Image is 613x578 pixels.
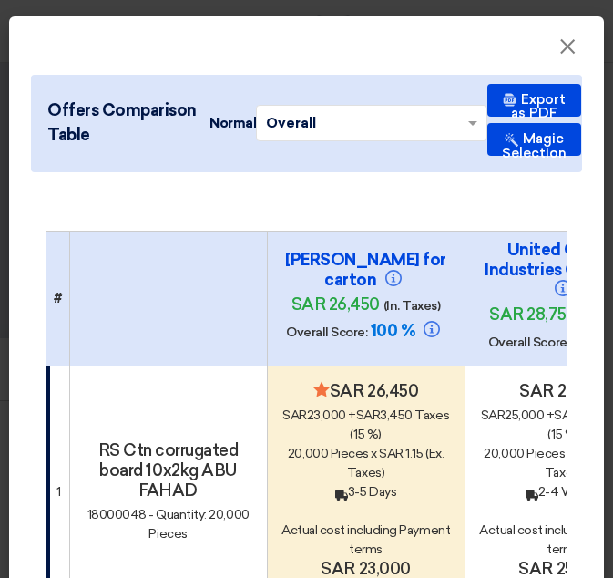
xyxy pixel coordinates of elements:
h4: sar 26,450 [275,381,457,401]
span: Overall Score: [286,325,367,340]
span: Normal [209,113,256,133]
button: Close [544,29,591,66]
span: Actual cost including Payment terms [281,522,450,557]
h4: [PERSON_NAME] for carton [275,250,457,290]
span: × [558,33,577,69]
span: sar [481,408,506,423]
span: sar [282,408,307,423]
span: sar 28,750 [489,304,577,325]
span: sar [554,408,578,423]
div: 3-5 Days [275,482,457,501]
span: 18000048 - Quantity: 20,000 Pieces [87,507,250,542]
span: 100 % [371,321,415,341]
span: 20,000 [288,446,328,461]
span: Overall Score: [488,335,569,350]
span: Pieces x [331,446,377,461]
span: (Ex. Taxes) [347,446,444,480]
span: (In. Taxes) [383,298,441,314]
span: Pieces x [526,446,573,461]
th: # [46,231,70,366]
span: sar 1.15 [379,446,423,461]
div: 23,000 + 3,450 Taxes (15 %) [275,406,457,444]
button: Magic Selection [487,123,581,156]
span: sar [356,408,381,423]
span: 20,000 [484,446,524,461]
span: sar 26,450 [291,294,380,315]
span: Offers Comparison Table [47,98,202,148]
h4: RS Ctn corrugated board 10x2kg ABU FAHAD [77,440,260,501]
button: Export as PDF [487,84,581,117]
